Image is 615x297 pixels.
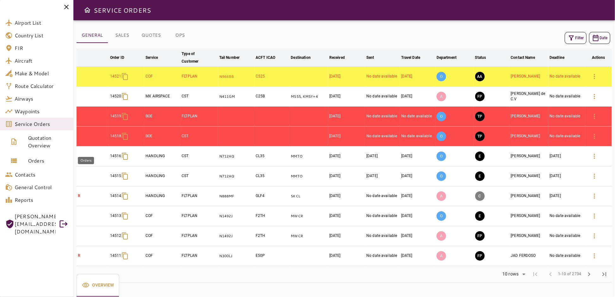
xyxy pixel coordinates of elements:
[110,153,121,159] p: 14516
[15,70,68,77] span: Make & Model
[401,54,428,61] span: Travel Date
[365,127,400,146] td: No date available
[587,89,602,104] button: Details
[548,146,585,166] td: [DATE]
[146,54,166,61] span: Service
[565,32,587,44] button: Filter
[219,154,253,159] p: N712AQ
[475,191,485,201] button: CANCELED
[15,95,68,102] span: Airways
[110,74,121,79] p: 14521
[77,28,194,43] div: basic tabs example
[365,166,400,186] td: [DATE]
[180,107,218,127] td: FLTPLAN
[587,109,602,124] button: Details
[400,67,435,87] td: [DATE]
[219,94,253,99] p: N411GM
[587,189,602,204] button: Details
[110,54,133,61] span: Order ID
[291,213,327,219] p: MWCR
[437,72,446,81] p: O
[437,171,446,181] p: O
[400,146,435,166] td: [DATE]
[219,74,253,79] p: N966BB
[400,107,435,127] td: No date available
[509,206,548,226] td: [PERSON_NAME]
[548,127,585,146] td: No date available
[15,82,68,90] span: Route Calculator
[144,127,180,146] td: BOE
[256,54,283,61] span: ACFT ICAO
[475,171,485,181] button: EXECUTION
[180,166,218,186] td: CST
[401,54,420,61] div: Travel Date
[136,28,166,43] button: QUOTES
[365,206,400,226] td: No date available
[110,253,121,258] p: 14511
[509,67,548,87] td: [PERSON_NAME]
[509,127,548,146] td: [PERSON_NAME]
[597,267,612,282] span: Last Page
[180,206,218,226] td: FLTPLAN
[15,171,68,178] span: Contacts
[144,107,180,127] td: BOE
[475,251,485,261] button: FINAL PREPARATION
[78,253,108,258] p: R
[254,67,289,87] td: C525
[501,271,520,277] div: 10 rows
[437,132,446,141] p: O
[550,54,573,61] span: Deadline
[180,67,218,87] td: FLTPLAN
[437,112,446,121] p: O
[548,166,585,186] td: [DATE]
[328,127,365,146] td: [DATE]
[144,67,180,87] td: COF
[548,107,585,127] td: No date available
[587,208,602,224] button: Details
[219,233,253,239] p: N1492J
[366,54,382,61] span: Sent
[110,54,124,61] div: Order ID
[144,186,180,206] td: HANDLING
[78,193,108,199] p: R
[15,183,68,191] span: General Control
[110,233,121,238] p: 14512
[144,226,180,246] td: COF
[475,211,485,221] button: EXECUTION
[291,54,311,61] div: Destination
[15,44,68,52] span: FIR
[548,246,585,266] td: No date available
[328,67,365,87] td: [DATE]
[328,246,365,266] td: [DATE]
[254,146,289,166] td: CL35
[400,127,435,146] td: No date available
[15,108,68,115] span: Waypoints
[254,226,289,246] td: F2TH
[328,87,365,107] td: [DATE]
[475,132,485,141] button: TRIP PREPARATION
[15,19,68,27] span: Airport List
[254,166,289,186] td: CL35
[365,246,400,266] td: No date available
[291,233,327,239] p: MWCR
[182,50,208,65] div: Type of Customer
[94,5,151,15] h6: SERVICE ORDERS
[437,191,446,201] p: A
[587,129,602,144] button: Details
[219,253,253,259] p: N300LJ
[77,274,119,297] button: Overview
[437,54,465,61] span: Department
[166,28,194,43] button: OPS
[144,246,180,266] td: COF
[475,54,494,61] span: Status
[180,127,218,146] td: CST
[365,107,400,127] td: No date available
[328,206,365,226] td: [DATE]
[291,194,327,199] p: SKCL
[328,226,365,246] td: [DATE]
[509,166,548,186] td: [PERSON_NAME]
[498,269,528,279] div: 10 rows
[291,94,327,99] p: MSSS, KMSY, MSSS, KMSY, MSSS, KMSY
[509,226,548,246] td: [PERSON_NAME]
[254,186,289,206] td: GLF4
